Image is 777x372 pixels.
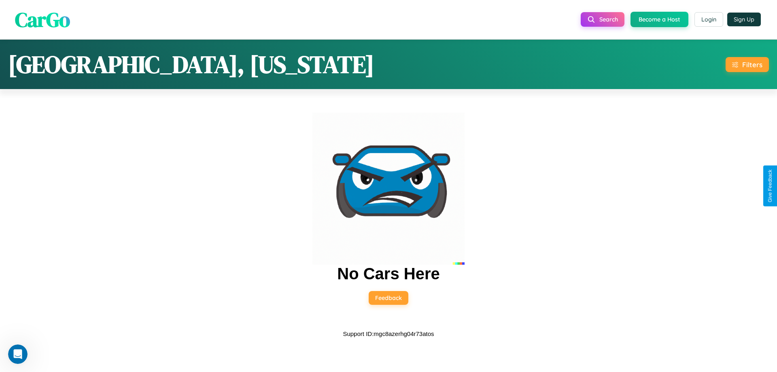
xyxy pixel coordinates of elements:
button: Search [581,12,624,27]
h1: [GEOGRAPHIC_DATA], [US_STATE] [8,48,374,81]
button: Sign Up [727,13,761,26]
span: Search [599,16,618,23]
p: Support ID: mgc8azerhg04r73atos [343,328,434,339]
div: Give Feedback [767,170,773,202]
img: car [312,113,465,265]
button: Filters [726,57,769,72]
h2: No Cars Here [337,265,439,283]
span: CarGo [15,5,70,33]
button: Login [694,12,723,27]
iframe: Intercom live chat [8,344,28,364]
div: Filters [742,60,762,69]
button: Become a Host [631,12,688,27]
button: Feedback [369,291,408,305]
